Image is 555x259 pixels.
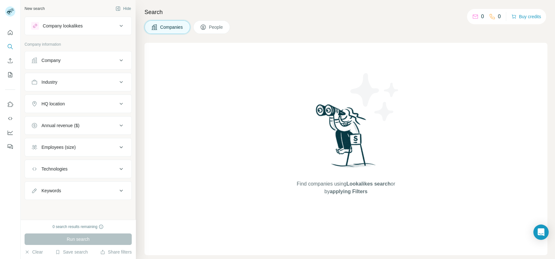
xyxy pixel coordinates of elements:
span: Lookalikes search [346,181,391,187]
p: Company information [25,42,132,47]
div: New search [25,6,45,11]
button: Clear [25,249,43,255]
div: Annual revenue ($) [41,122,79,129]
span: Find companies using or by [295,180,397,195]
div: Employees (size) [41,144,76,150]
div: Technologies [41,166,68,172]
button: Hide [111,4,136,13]
div: Company [41,57,61,64]
button: HQ location [25,96,131,111]
button: Employees (size) [25,140,131,155]
span: People [209,24,224,30]
button: Search [5,41,15,52]
button: Keywords [25,183,131,198]
span: applying Filters [330,189,367,194]
img: Surfe Illustration - Woman searching with binoculars [313,103,379,174]
button: Industry [25,74,131,90]
button: My lists [5,69,15,80]
div: HQ location [41,101,65,107]
div: Open Intercom Messenger [533,225,549,240]
button: Company lookalikes [25,18,131,34]
button: Enrich CSV [5,55,15,66]
button: Company [25,53,131,68]
button: Feedback [5,141,15,152]
button: Share filters [100,249,132,255]
button: Save search [55,249,88,255]
button: Technologies [25,161,131,177]
button: Buy credits [511,12,541,21]
span: Companies [160,24,183,30]
button: Use Surfe on LinkedIn [5,99,15,110]
div: 0 search results remaining [53,224,104,230]
button: Dashboard [5,127,15,138]
h4: Search [144,8,547,17]
div: Company lookalikes [43,23,83,29]
div: Industry [41,79,57,85]
button: Quick start [5,27,15,38]
button: Annual revenue ($) [25,118,131,133]
img: Surfe Illustration - Stars [346,68,403,126]
div: Keywords [41,187,61,194]
p: 0 [481,13,484,20]
p: 0 [498,13,501,20]
button: Use Surfe API [5,113,15,124]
